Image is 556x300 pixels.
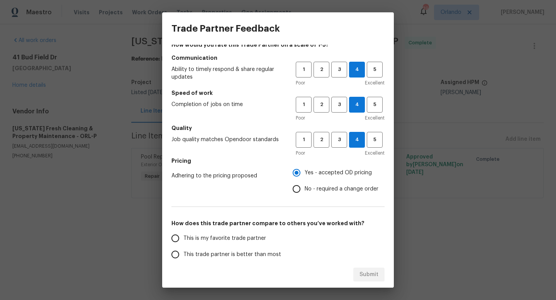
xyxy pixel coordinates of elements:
span: No - required a change order [305,185,378,193]
span: Ability to timely respond & share regular updates [171,66,283,81]
span: Poor [296,114,305,122]
span: Adhering to the pricing proposed [171,172,280,180]
button: 2 [314,97,329,113]
h5: Quality [171,124,385,132]
span: Poor [296,79,305,87]
span: 3 [332,135,346,144]
button: 4 [349,132,365,148]
span: 2 [314,65,329,74]
span: 5 [368,100,382,109]
span: 3 [332,65,346,74]
button: 3 [331,132,347,148]
span: 4 [349,135,364,144]
button: 2 [314,132,329,148]
span: Poor [296,149,305,157]
span: Excellent [365,149,385,157]
span: 2 [314,135,329,144]
h5: Communication [171,54,385,62]
span: 4 [349,100,364,109]
button: 3 [331,97,347,113]
span: 4 [349,65,364,74]
button: 2 [314,62,329,78]
span: 3 [332,100,346,109]
span: This is my favorite trade partner [183,234,266,243]
span: 2 [314,100,329,109]
h3: Trade Partner Feedback [171,23,280,34]
h4: How would you rate this Trade Partner on a scale of 1-5? [171,41,385,49]
span: Yes - accepted OD pricing [305,169,372,177]
span: Completion of jobs on time [171,101,283,108]
span: 1 [297,100,311,109]
h5: Pricing [171,157,385,165]
span: 5 [368,65,382,74]
span: This trade partner is better than most [183,251,281,259]
span: 1 [297,135,311,144]
button: 1 [296,132,312,148]
h5: How does this trade partner compare to others you’ve worked with? [171,219,385,227]
button: 4 [349,97,365,113]
span: 5 [368,135,382,144]
div: Pricing [293,165,385,197]
span: Job quality matches Opendoor standards [171,136,283,143]
span: Excellent [365,79,385,87]
span: Excellent [365,114,385,122]
button: 3 [331,62,347,78]
button: 4 [349,62,365,78]
span: 1 [297,65,311,74]
button: 5 [367,132,383,148]
button: 5 [367,97,383,113]
h5: Speed of work [171,89,385,97]
button: 5 [367,62,383,78]
button: 1 [296,62,312,78]
button: 1 [296,97,312,113]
